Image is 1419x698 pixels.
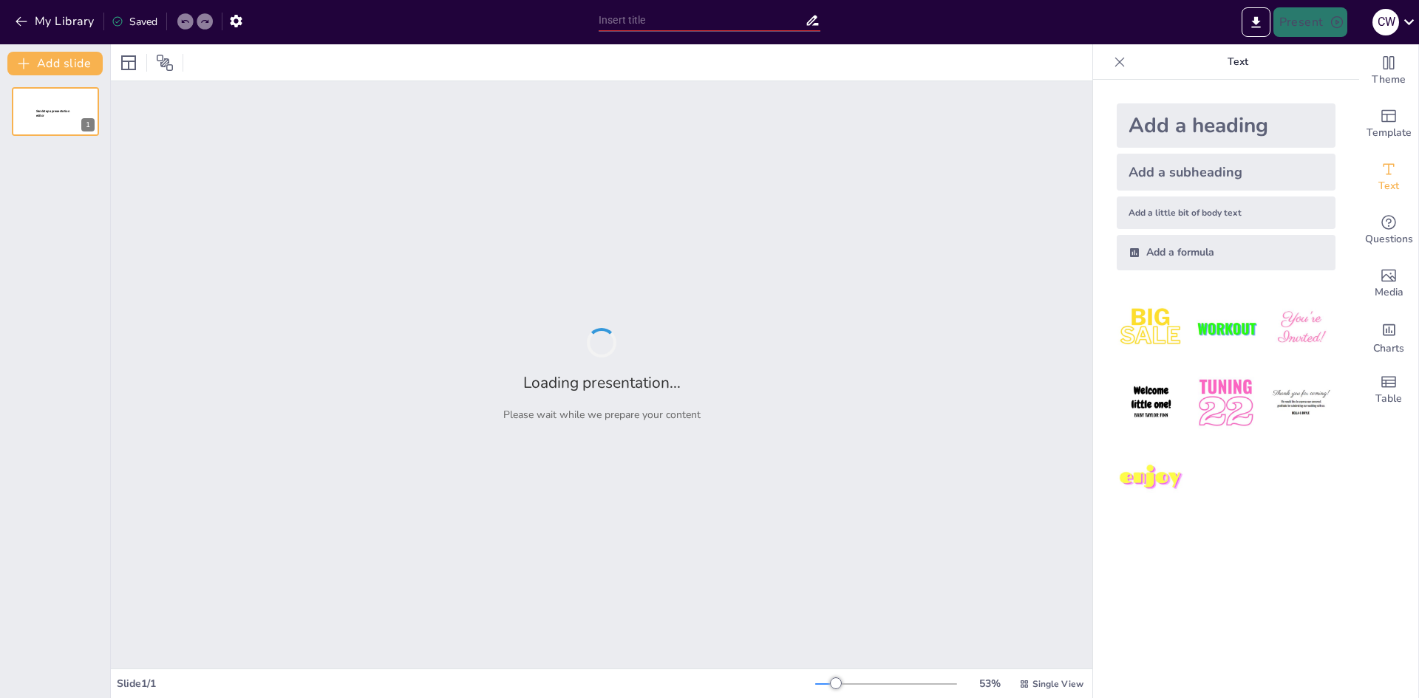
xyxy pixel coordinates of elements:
[1117,235,1335,270] div: Add a formula
[1373,341,1404,357] span: Charts
[1267,294,1335,363] img: 3.jpeg
[12,87,99,136] div: Sendsteps presentation editor1
[1117,369,1185,437] img: 4.jpeg
[1359,257,1418,310] div: Add images, graphics, shapes or video
[1242,7,1270,37] button: Export to PowerPoint
[599,10,805,31] input: Insert title
[1367,125,1412,141] span: Template
[112,15,157,29] div: Saved
[1372,7,1399,37] button: C W
[1372,72,1406,88] span: Theme
[1273,7,1347,37] button: Present
[1359,363,1418,417] div: Add a table
[1191,369,1260,437] img: 5.jpeg
[503,408,701,422] p: Please wait while we prepare your content
[1359,97,1418,151] div: Add ready made slides
[1365,231,1413,247] span: Questions
[1117,196,1335,229] div: Add a little bit of body text
[1191,294,1260,363] img: 2.jpeg
[7,52,103,75] button: Add slide
[1032,678,1083,690] span: Single View
[1117,103,1335,148] div: Add a heading
[1359,44,1418,97] div: Change the overall theme
[1117,154,1335,191] div: Add a subheading
[972,677,1007,691] div: 53 %
[1372,9,1399,35] div: C W
[523,372,681,393] h2: Loading presentation...
[156,54,174,72] span: Position
[36,109,69,117] span: Sendsteps presentation editor
[117,51,140,75] div: Layout
[1132,44,1344,80] p: Text
[1267,369,1335,437] img: 6.jpeg
[117,677,815,691] div: Slide 1 / 1
[1375,391,1402,407] span: Table
[1378,178,1399,194] span: Text
[1375,284,1403,301] span: Media
[1117,444,1185,513] img: 7.jpeg
[1359,204,1418,257] div: Get real-time input from your audience
[11,10,101,33] button: My Library
[1359,151,1418,204] div: Add text boxes
[1359,310,1418,363] div: Add charts and graphs
[1117,294,1185,363] img: 1.jpeg
[81,118,95,131] div: 1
